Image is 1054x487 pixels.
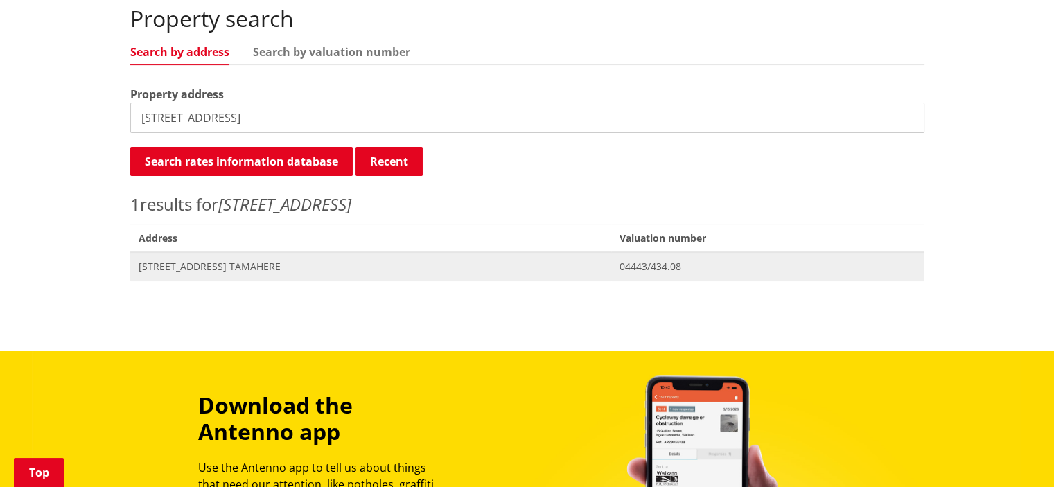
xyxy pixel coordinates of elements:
[253,46,410,57] a: Search by valuation number
[130,147,353,176] button: Search rates information database
[130,103,924,133] input: e.g. Duke Street NGARUAWAHIA
[130,6,924,32] h2: Property search
[218,193,351,215] em: [STREET_ADDRESS]
[14,458,64,487] a: Top
[130,252,924,281] a: [STREET_ADDRESS] TAMAHERE 04443/434.08
[130,86,224,103] label: Property address
[130,224,611,252] span: Address
[990,429,1040,479] iframe: Messenger Launcher
[355,147,423,176] button: Recent
[620,260,916,274] span: 04443/434.08
[611,224,924,252] span: Valuation number
[139,260,603,274] span: [STREET_ADDRESS] TAMAHERE
[130,46,229,57] a: Search by address
[130,193,140,215] span: 1
[198,392,449,445] h3: Download the Antenno app
[130,192,924,217] p: results for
